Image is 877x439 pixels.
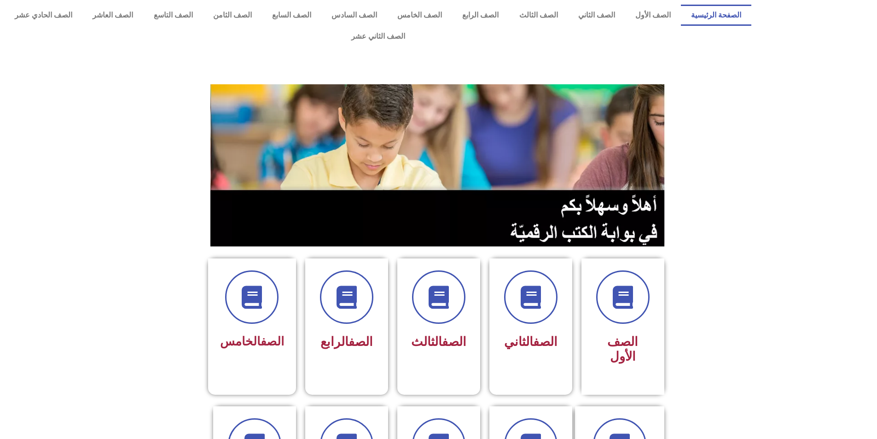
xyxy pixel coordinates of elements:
[387,5,452,26] a: الصف الخامس
[568,5,625,26] a: الصف الثاني
[82,5,143,26] a: الصف العاشر
[348,334,373,349] a: الصف
[203,5,262,26] a: الصف الثامن
[262,5,321,26] a: الصف السابع
[607,334,638,364] span: الصف الأول
[320,334,373,349] span: الرابع
[143,5,203,26] a: الصف التاسع
[220,334,284,348] span: الخامس
[261,334,284,348] a: الصف
[452,5,509,26] a: الصف الرابع
[533,334,558,349] a: الصف
[625,5,681,26] a: الصف الأول
[321,5,387,26] a: الصف السادس
[681,5,751,26] a: الصفحة الرئيسية
[5,26,751,47] a: الصف الثاني عشر
[411,334,466,349] span: الثالث
[509,5,568,26] a: الصف الثالث
[5,5,82,26] a: الصف الحادي عشر
[442,334,466,349] a: الصف
[504,334,558,349] span: الثاني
